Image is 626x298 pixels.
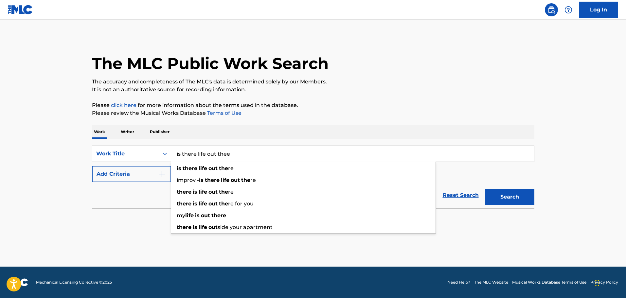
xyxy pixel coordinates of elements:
strong: out [208,189,218,195]
strong: there [205,177,220,183]
strong: is [193,189,197,195]
p: Please for more information about the terms used in the database. [92,101,534,109]
button: Search [485,189,534,205]
strong: out [208,165,218,171]
strong: is [177,165,181,171]
img: help [564,6,572,14]
strong: life [221,177,229,183]
strong: out [208,201,218,207]
strong: there [211,212,226,219]
span: my [177,212,185,219]
strong: the [219,189,228,195]
strong: the [241,177,250,183]
div: Help [562,3,575,16]
strong: out [208,224,218,230]
span: re [228,165,234,171]
span: improv - [177,177,199,183]
strong: the [219,201,228,207]
span: side your apartment [218,224,273,230]
a: Reset Search [439,188,482,202]
strong: life [199,201,207,207]
strong: is [193,224,197,230]
span: re for you [228,201,254,207]
strong: the [219,165,228,171]
span: Mechanical Licensing Collective © 2025 [36,279,112,285]
img: 9d2ae6d4665cec9f34b9.svg [158,170,166,178]
a: The MLC Website [474,279,508,285]
div: Drag [595,273,599,293]
a: Need Help? [447,279,470,285]
strong: out [231,177,240,183]
a: click here [111,102,136,108]
a: Musical Works Database Terms of Use [512,279,586,285]
img: search [547,6,555,14]
strong: is [199,177,204,183]
strong: out [201,212,210,219]
p: Work [92,125,107,139]
strong: there [177,201,191,207]
strong: there [177,189,191,195]
iframe: Chat Widget [593,267,626,298]
strong: there [177,224,191,230]
span: re [250,177,256,183]
strong: life [199,165,207,171]
strong: life [199,224,207,230]
a: Public Search [545,3,558,16]
p: It is not an authoritative source for recording information. [92,86,534,94]
p: Writer [119,125,136,139]
a: Terms of Use [206,110,241,116]
strong: there [183,165,197,171]
a: Privacy Policy [590,279,618,285]
span: re [228,189,234,195]
form: Search Form [92,146,534,208]
p: Publisher [148,125,171,139]
div: Work Title [96,150,155,158]
h1: The MLC Public Work Search [92,54,329,73]
img: MLC Logo [8,5,33,14]
a: Log In [579,2,618,18]
strong: is [193,201,197,207]
img: logo [8,278,28,286]
p: Please review the Musical Works Database [92,109,534,117]
strong: life [199,189,207,195]
strong: is [195,212,200,219]
button: Add Criteria [92,166,171,182]
strong: life [185,212,194,219]
p: The accuracy and completeness of The MLC's data is determined solely by our Members. [92,78,534,86]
